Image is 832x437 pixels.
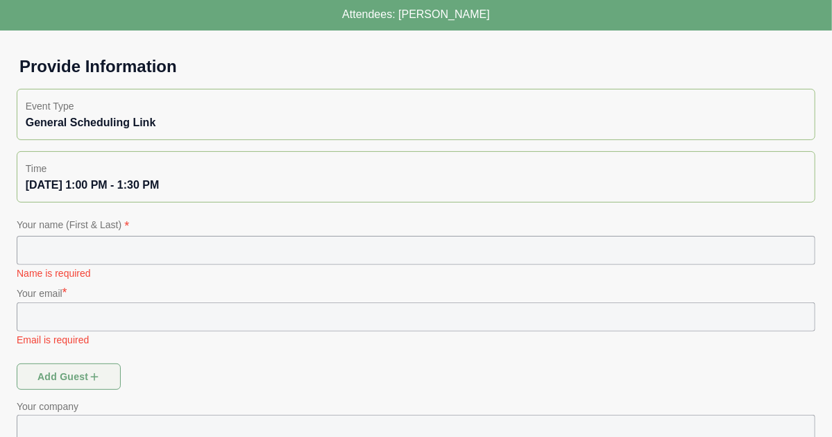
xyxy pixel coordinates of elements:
p: Your name (First & Last) [17,216,815,236]
span: Add guest [37,363,101,390]
p: Name is required [17,266,815,280]
p: Attendees: [PERSON_NAME] [342,6,490,23]
p: Time [26,160,807,177]
button: Add guest [17,363,121,390]
div: [DATE] 1:00 PM - 1:30 PM [26,177,807,194]
h1: Provide Information [8,55,824,78]
p: Email is required [17,333,815,347]
div: General Scheduling Link [26,114,807,131]
p: Event Type [26,98,807,114]
p: Your company [17,398,815,415]
p: Your email [17,283,815,302]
